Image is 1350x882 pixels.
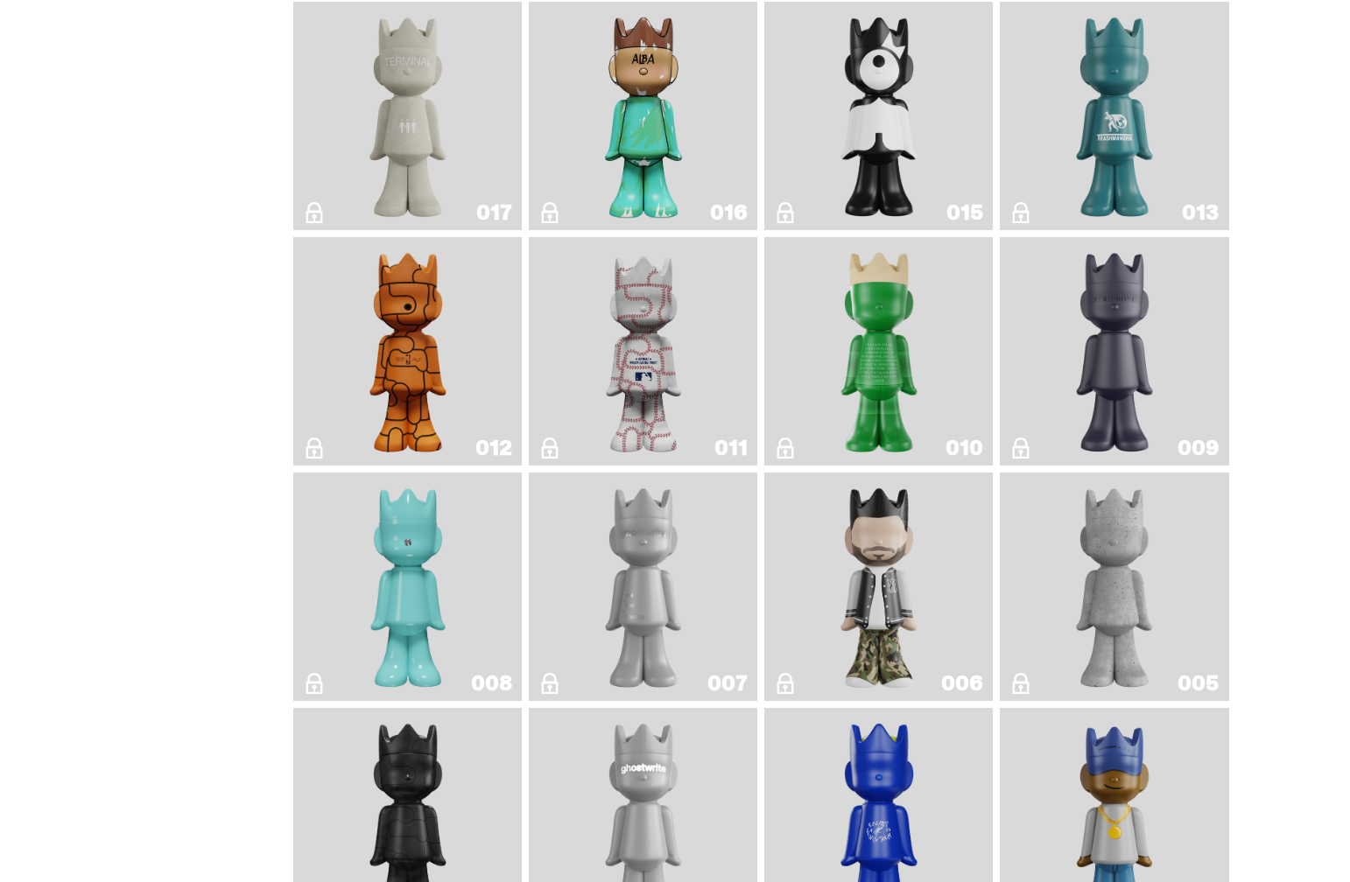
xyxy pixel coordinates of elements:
[1010,479,1218,694] a: Concrete
[304,479,511,694] a: Robin
[833,9,925,223] img: Quest
[362,479,454,694] img: Robin
[941,673,982,694] div: 006
[539,244,747,458] a: Baseball
[1010,9,1218,223] a: Trash
[304,9,511,223] a: Terminal 27
[539,479,747,694] a: ghost repose
[775,244,982,458] a: JFG
[1068,244,1161,458] img: Zero Bond
[539,9,747,223] a: ALBA
[1010,244,1218,458] a: Zero Bond
[707,673,747,694] div: 007
[597,479,690,694] img: ghost repose
[1068,9,1161,223] img: Trash
[1182,202,1218,223] div: 013
[362,244,454,458] img: Basketball
[476,202,511,223] div: 017
[714,437,747,458] div: 011
[304,244,511,458] a: Basketball
[946,437,982,458] div: 010
[775,9,982,223] a: Quest
[597,9,690,223] img: ALBA
[598,244,689,458] img: Baseball
[362,9,454,223] img: Terminal 27
[833,244,925,458] img: JFG
[946,202,982,223] div: 015
[775,479,982,694] a: Amiri
[710,202,747,223] div: 016
[475,437,511,458] div: 012
[1178,437,1218,458] div: 009
[471,673,511,694] div: 008
[1068,479,1161,694] img: Concrete
[1178,673,1218,694] div: 005
[833,479,925,694] img: Amiri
